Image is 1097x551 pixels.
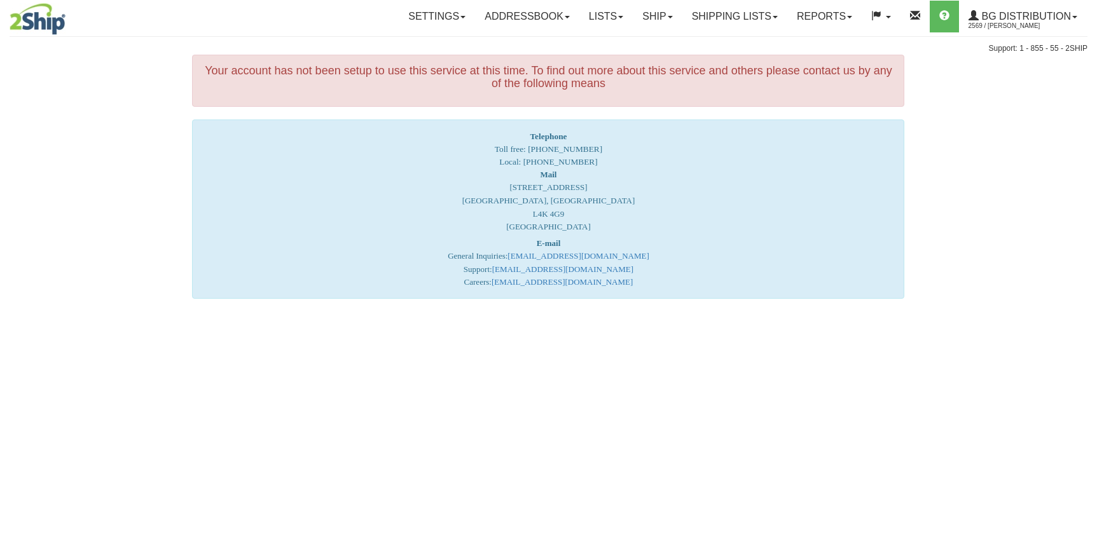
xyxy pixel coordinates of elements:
font: [STREET_ADDRESS] [GEOGRAPHIC_DATA], [GEOGRAPHIC_DATA] L4K 4G9 [GEOGRAPHIC_DATA] [462,170,635,231]
font: General Inquiries: Support: Careers: [448,238,649,287]
span: BG Distribution [979,11,1071,22]
strong: Mail [540,170,556,179]
a: Addressbook [475,1,579,32]
a: [EMAIL_ADDRESS][DOMAIN_NAME] [492,277,633,287]
a: BG Distribution 2569 / [PERSON_NAME] [959,1,1087,32]
a: Shipping lists [682,1,787,32]
a: Settings [399,1,475,32]
a: [EMAIL_ADDRESS][DOMAIN_NAME] [492,264,633,274]
span: Toll free: [PHONE_NUMBER] Local: [PHONE_NUMBER] [495,132,602,167]
strong: Telephone [530,132,567,141]
a: Reports [787,1,862,32]
img: logo2569.jpg [10,3,66,35]
strong: E-mail [537,238,561,248]
div: Support: 1 - 855 - 55 - 2SHIP [10,43,1087,54]
a: Ship [633,1,682,32]
iframe: chat widget [1068,210,1096,340]
a: [EMAIL_ADDRESS][DOMAIN_NAME] [507,251,649,261]
span: 2569 / [PERSON_NAME] [969,20,1064,32]
h4: Your account has not been setup to use this service at this time. To find out more about this ser... [202,65,894,90]
a: Lists [579,1,633,32]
